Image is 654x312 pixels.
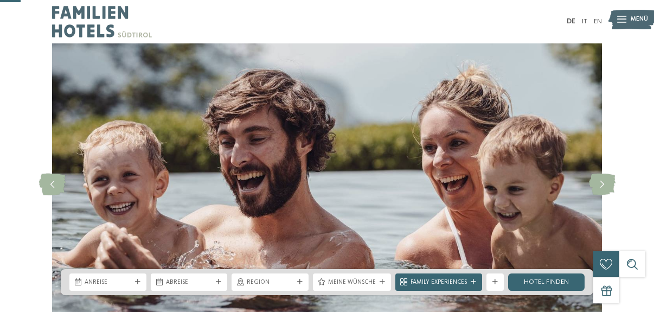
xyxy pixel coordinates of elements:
[166,278,213,287] span: Abreise
[328,278,376,287] span: Meine Wünsche
[594,18,602,25] a: EN
[85,278,131,287] span: Anreise
[247,278,293,287] span: Region
[411,278,467,287] span: Family Experiences
[508,273,585,291] a: Hotel finden
[631,15,648,24] span: Menü
[582,18,587,25] a: IT
[567,18,575,25] a: DE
